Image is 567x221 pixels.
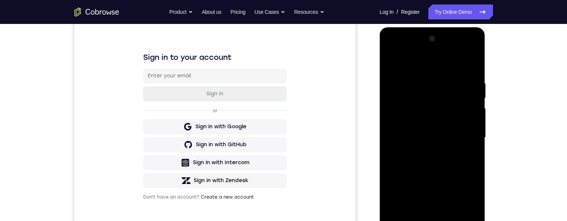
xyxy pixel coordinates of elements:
[118,158,175,166] div: Sign in with Intercom
[397,7,398,16] span: /
[380,4,394,19] a: Log In
[230,4,245,19] a: Pricing
[294,4,324,19] button: Resources
[255,4,285,19] button: Use Cases
[401,4,419,19] a: Register
[202,4,221,19] a: About us
[69,119,212,133] button: Sign in with Google
[126,194,179,199] a: Create a new account
[137,107,145,113] p: or
[69,172,212,187] button: Sign in with Zendesk
[169,4,193,19] button: Product
[119,176,174,184] div: Sign in with Zendesk
[69,136,212,151] button: Sign in with GitHub
[69,154,212,169] button: Sign in with Intercom
[121,140,172,148] div: Sign in with GitHub
[74,7,119,16] a: Go to the home page
[69,193,212,199] p: Don't have an account?
[428,4,493,19] a: Try Online Demo
[121,122,172,130] div: Sign in with Google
